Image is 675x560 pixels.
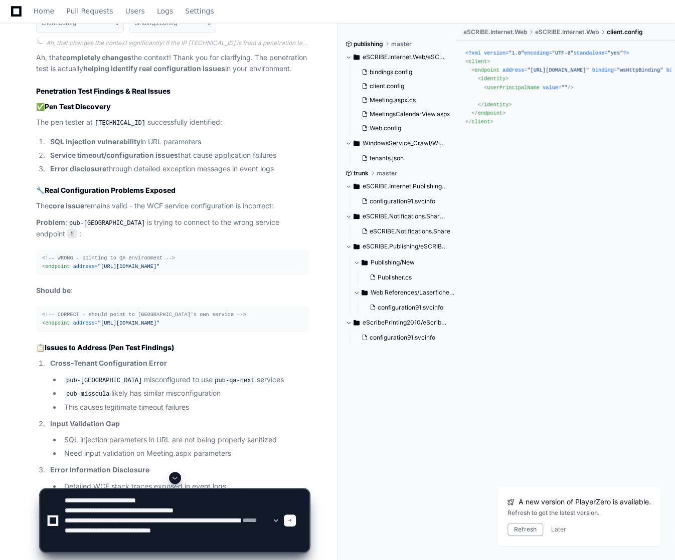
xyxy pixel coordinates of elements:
svg: Directory [354,240,360,252]
button: eSCRIBE.Publishing/eSCRIBE.Publishing [346,238,448,254]
button: client.config [358,79,450,93]
button: Publishing/New [354,254,456,270]
button: eSCRIBE.Internet.Web/eSCRIBE.Internet.Web [346,49,448,65]
span: <!-- CORRECT - should point to [GEOGRAPHIC_DATA]'s own service --> [42,312,246,318]
span: < = [42,320,159,326]
li: SQL injection parameters in URL are not being properly sanitized [61,434,309,446]
span: address [502,67,524,73]
span: client.config [607,28,643,36]
strong: Pen Test Discovery [45,102,111,111]
span: MeetingsCalendarView.aspx.cs [370,110,458,118]
span: </ > [471,110,505,116]
span: eSCRIBE.Notifications.SharePoint/eSCRIBE.Notifications.SharePoint/Layouts/1033/Scripts/eSCRIBE [363,212,448,220]
span: </ > [465,119,493,125]
span: trunk [354,169,369,177]
p: : is trying to connect to the wrong service endpoint : [36,217,309,240]
code: pub-[GEOGRAPHIC_DATA] [64,376,144,385]
li: misconfigured to use services [61,374,309,386]
span: eSCRIBE.Internet.Web/eSCRIBE.Internet.Web [363,53,448,61]
svg: Directory [362,287,368,299]
button: bindings.config [358,65,450,79]
svg: Directory [354,317,360,329]
span: configuration91.svcinfo [370,334,435,342]
button: Web References/LaserfichePublishingService [354,285,456,301]
span: master [391,40,412,48]
span: Meeting.aspx.cs [370,96,416,104]
span: eSCRIBE.Internet.Web [463,28,527,36]
button: Publisher.cs [366,270,450,285]
strong: Error disclosure [50,164,106,173]
span: Web References/LaserfichePublishingService [371,289,456,297]
code: pub-[GEOGRAPHIC_DATA] [67,219,147,228]
strong: SQL injection vulnerability [50,137,140,146]
button: Refresh [508,523,543,536]
span: address [73,263,95,269]
strong: Input Validation Gap [50,419,120,428]
h3: 📋 [36,343,309,353]
span: Pull Requests [66,8,113,14]
strong: Error Information Disclosure [50,465,149,474]
span: endpoint [475,67,499,73]
p: Ah, that the context! Thank you for clarifying. The penetration test is actually in your environm... [36,52,309,75]
span: Logs [157,8,173,14]
strong: Problem [36,218,65,226]
li: Need input validation on Meeting.aspx parameters [61,448,309,459]
button: Meeting.aspx.cs [358,93,450,107]
span: master [377,169,397,177]
button: eSCRIBE.Notifications.SharedWorker.js [358,224,450,238]
span: "" [561,85,567,91]
span: binding [592,67,614,73]
span: publishing [354,40,383,48]
span: identity [481,76,505,82]
button: eSCRIBE.Internet.Publishing.Test/eSCRIBE.Internet.Publishing.Test/Service References/PublishingSe... [346,178,448,194]
span: tenants.json [370,154,404,162]
strong: Real Configuration Problems Exposed [45,186,176,194]
span: client [468,59,487,65]
h3: ✅ [36,102,309,112]
span: "wsHttpBinding" [617,67,663,73]
button: eScribePrinting2010/eScribePrinting/Service References/iTextSharp7Service [346,315,448,331]
strong: helping identify real configuration issues [83,64,225,73]
button: Web.config [358,121,450,135]
span: <!-- WRONG - pointing to QA environment --> [42,255,175,261]
span: < = [42,263,159,269]
span: eScribePrinting2010/eScribePrinting/Service References/iTextSharp7Service [363,319,448,327]
span: Settings [185,8,214,14]
span: client [471,119,490,125]
span: eSCRIBE.Notifications.SharedWorker.js [370,227,480,235]
button: Later [551,525,566,533]
span: endpoint [45,263,70,269]
button: configuration91.svcinfo [366,301,450,315]
li: This causes legitimate timeout failures [61,402,309,413]
li: that cause application failures [47,150,309,161]
span: Publishing/New [371,258,415,266]
span: < > [478,76,509,82]
code: [TECHNICAL_ID] [93,119,147,128]
span: endpoint [45,320,70,326]
svg: Directory [354,180,360,192]
span: Home [34,8,54,14]
button: tenants.json [358,151,442,165]
svg: Directory [354,51,360,63]
code: pub-missoula [64,390,111,399]
div: Ah, that changes the context significantly! If the IP [TECHNICAL_ID] is from a penetration test, ... [46,39,309,47]
span: client.config [370,82,404,90]
span: "[URL][DOMAIN_NAME]" [527,67,589,73]
span: endpoint [478,110,502,116]
span: configuration91.svcinfo [370,197,435,205]
span: WindowsService_Crawl/WindowsServiceCS [363,139,448,147]
span: Web.config [370,124,401,132]
span: 5 [67,229,77,239]
button: WindowsService_Crawl/WindowsServiceCS [346,135,448,151]
strong: Should be [36,286,71,295]
span: userPrincipalName [487,85,540,91]
p: The remains valid - the WCF service configuration is incorrect: [36,200,309,212]
span: identity [484,102,509,108]
h3: 🔧 [36,185,309,195]
span: "1.0" [509,50,524,56]
span: "yes" [607,50,623,56]
span: Publisher.cs [378,273,412,282]
span: <?xml version= encoding= standalone= ?> [465,50,629,56]
span: A new version of PlayerZero is available. [519,497,651,507]
span: < > [465,59,490,65]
